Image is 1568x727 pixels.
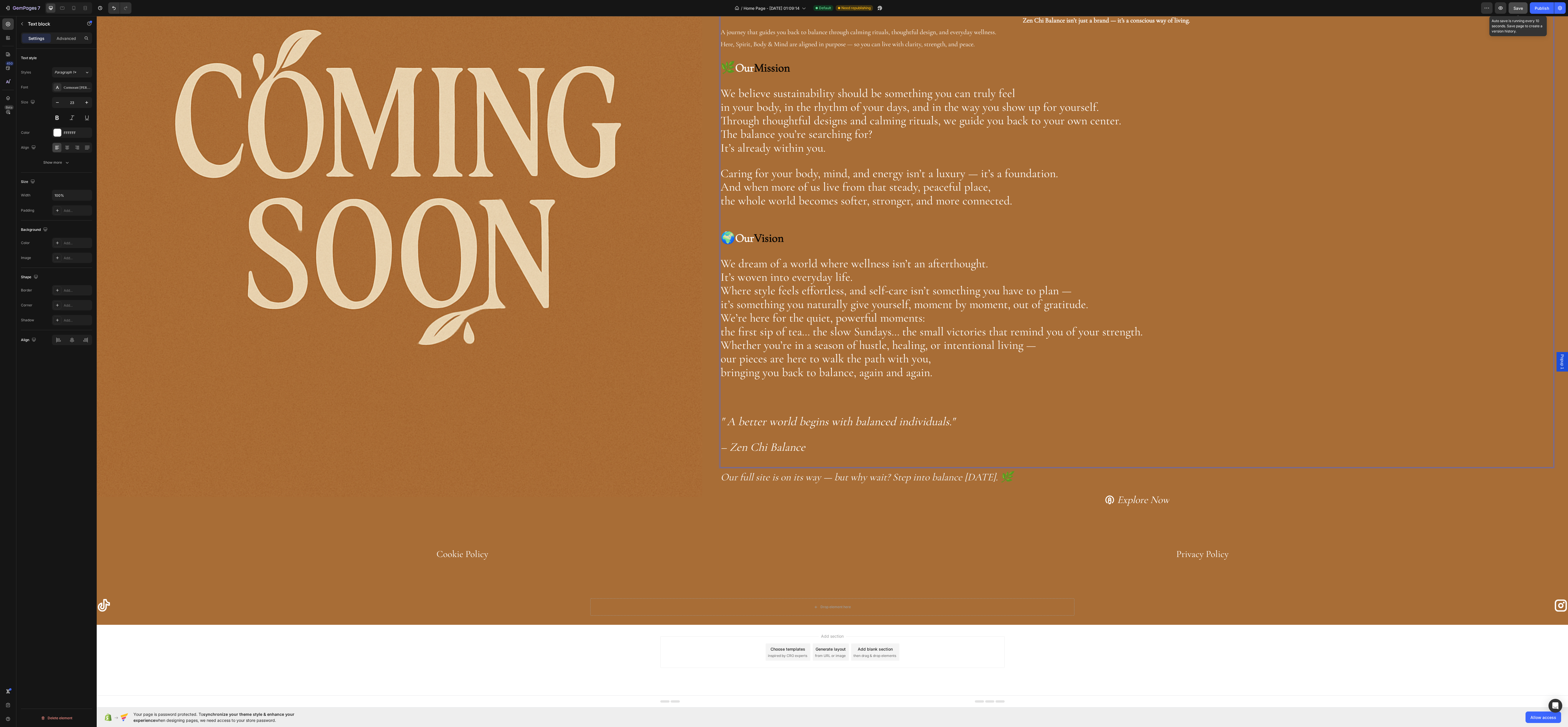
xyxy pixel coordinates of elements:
span: from URL or image [718,637,749,642]
div: Size [21,98,36,106]
span: Need republishing [841,5,871,11]
div: Border [21,288,32,293]
button: 7 [2,2,43,14]
span: We believe sustainability should be something you can truly feel [624,70,919,84]
div: Corner [21,303,32,308]
span: Paragraph 1* [55,70,76,75]
div: Size [21,178,36,186]
div: Drop element here [724,589,754,593]
div: Background [21,226,49,234]
span: synchronize your theme style & enhance your experience [133,712,294,723]
div: Delete element [41,715,72,722]
span: Allow access [1530,714,1556,720]
span: inspired by CRO experts [671,637,711,642]
div: Publish [1535,5,1549,11]
span: We dream of a world where wellness isn’t an afterthought. [624,240,891,255]
p: 7 [38,5,40,11]
span: then drag & drop elements [757,637,799,642]
span: The balance you’re searching for? [624,111,775,125]
div: 450 [5,61,14,66]
iframe: Design area [97,16,1568,707]
span: It’s already within you. [624,125,729,139]
div: Add... [64,288,91,293]
span: Popup 1 [1463,338,1468,353]
span: Add section [722,617,749,623]
button: Save [1509,2,1528,14]
span: Your page is password protected. To when designing pages, we need access to your store password. [133,711,317,723]
span: it’s something you naturally give yourself, moment by moment, out of gratitude. [624,281,991,295]
span: And when more of us live from that steady, peaceful place, [624,164,894,178]
span: Home Page - [DATE] 01:09:14 [744,5,799,11]
div: Open Intercom Messenger [1548,699,1562,713]
span: Whether you’re in a season of hustle, healing, or intentional living — [624,322,939,336]
span: bringing you back to balance, again and again. [624,349,836,363]
p: Text block [28,20,77,27]
div: Shape [21,273,39,281]
strong: Our [639,45,657,59]
strong: Zen Chi Balance isn’t just a brand — it’s a conscious way of living. [926,0,1093,8]
p: Settings [28,35,44,41]
button: Show more [21,157,92,168]
i: Our full site is on its way — but why wait? Step into balance [DATE]. 🌿 [624,455,916,467]
span: Default [819,5,831,11]
div: Add... [64,208,91,213]
div: Undo/Redo [108,2,131,14]
button: Delete element [21,714,92,723]
span: Where style feels effortless, and self-care isn’t something you have to plan — [624,267,975,282]
strong: Mission [657,45,693,59]
div: Generate layout [719,630,749,636]
span: the first sip of tea… the slow Sundays… the small victories that remind you of your strength. [624,308,1046,323]
div: Add... [64,318,91,323]
div: Add... [64,303,91,308]
span: / [741,5,742,11]
span: Caring for your body, mind, and energy isn’t a luxury — it’s a foundation. [624,150,961,165]
i: Explore Now [1020,477,1073,490]
span: our pieces are here to walk the path with you, [624,335,834,350]
div: Text style [21,55,37,61]
div: Color [21,130,30,135]
span: the whole world becomes softer, stronger, and more connected. [624,177,915,192]
span: 🌍 [624,215,639,229]
div: Width [21,193,30,198]
div: Beta [4,105,14,110]
a: Cookie Policy [340,532,391,544]
div: Add... [64,241,91,246]
div: Color [21,240,30,245]
span: in your body, in the rhythm of your days, and in the way you show up for yourself. [624,84,1002,98]
div: Image [21,255,31,260]
div: Add... [64,256,91,261]
div: FFFFFF [64,130,91,136]
input: Auto [52,190,92,200]
div: Shadow [21,318,34,323]
span: Through thoughtful designs and calming rituals, we guide you back to your own center. [624,97,1024,112]
i: " A better world begins with balanced individuals." [624,398,858,413]
i: – Zen Chi Balance [624,424,709,438]
button: Paragraph 1* [52,67,92,78]
div: Font [21,85,28,90]
div: Show more [43,160,70,165]
div: Choose templates [674,630,709,636]
span: 🌿 [624,45,639,59]
div: Cormorant [PERSON_NAME] [64,85,91,90]
strong: Vision [657,215,687,229]
a: Explore Now [1001,471,1080,497]
span: We’re here for the quiet, powerful moments: [624,295,828,309]
p: Advanced [57,35,76,41]
a: Privacy Policy [1080,532,1132,544]
div: Padding [21,208,34,213]
button: Allow access [1526,711,1561,723]
span: Save [1513,6,1523,11]
button: Publish [1530,2,1554,14]
div: Align [21,144,37,152]
strong: Our [639,215,657,229]
div: Add blank section [761,630,796,636]
span: It’s woven into everyday life. [624,254,756,268]
div: Styles [21,70,31,75]
div: Align [21,336,37,344]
